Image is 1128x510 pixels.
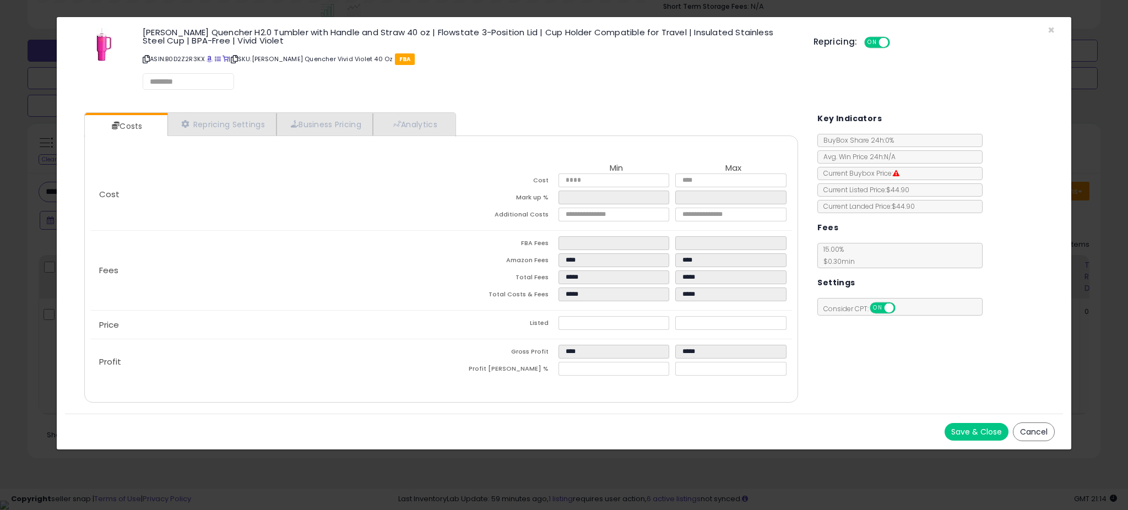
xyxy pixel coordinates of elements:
[675,164,792,173] th: Max
[143,50,797,68] p: ASIN: B0D2Z2R3KX | SKU: [PERSON_NAME] Quencher Vivid Violet 40 Oz
[865,38,879,47] span: ON
[818,202,915,211] span: Current Landed Price: $44.90
[276,113,373,135] a: Business Pricing
[90,357,441,366] p: Profit
[888,38,905,47] span: OFF
[818,135,894,145] span: BuyBox Share 24h: 0%
[85,115,166,137] a: Costs
[818,152,896,161] span: Avg. Win Price 24h: N/A
[167,113,276,135] a: Repricing Settings
[90,321,441,329] p: Price
[894,303,912,313] span: OFF
[817,276,855,290] h5: Settings
[818,185,909,194] span: Current Listed Price: $44.90
[818,304,910,313] span: Consider CPT:
[945,423,1008,441] button: Save & Close
[817,221,838,235] h5: Fees
[441,316,558,333] td: Listed
[441,362,558,379] td: Profit [PERSON_NAME] %
[223,55,229,63] a: Your listing only
[893,170,899,177] i: Suppressed Buy Box
[441,287,558,305] td: Total Costs & Fees
[441,270,558,287] td: Total Fees
[818,257,855,266] span: $0.30 min
[441,173,558,191] td: Cost
[818,245,855,266] span: 15.00 %
[395,53,415,65] span: FBA
[1048,22,1055,38] span: ×
[90,266,441,275] p: Fees
[441,253,558,270] td: Amazon Fees
[817,112,882,126] h5: Key Indicators
[207,55,213,63] a: BuyBox page
[441,345,558,362] td: Gross Profit
[558,164,675,173] th: Min
[143,28,797,45] h3: [PERSON_NAME] Quencher H2.0 Tumbler with Handle and Straw 40 oz | Flowstate 3-Position Lid | Cup ...
[441,236,558,253] td: FBA Fees
[441,208,558,225] td: Additional Costs
[96,28,112,61] img: 31gxgBmguAL._SL60_.jpg
[1013,422,1055,441] button: Cancel
[814,37,858,46] h5: Repricing:
[373,113,454,135] a: Analytics
[818,169,899,178] span: Current Buybox Price:
[215,55,221,63] a: All offer listings
[441,191,558,208] td: Mark up %
[90,190,441,199] p: Cost
[871,303,885,313] span: ON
